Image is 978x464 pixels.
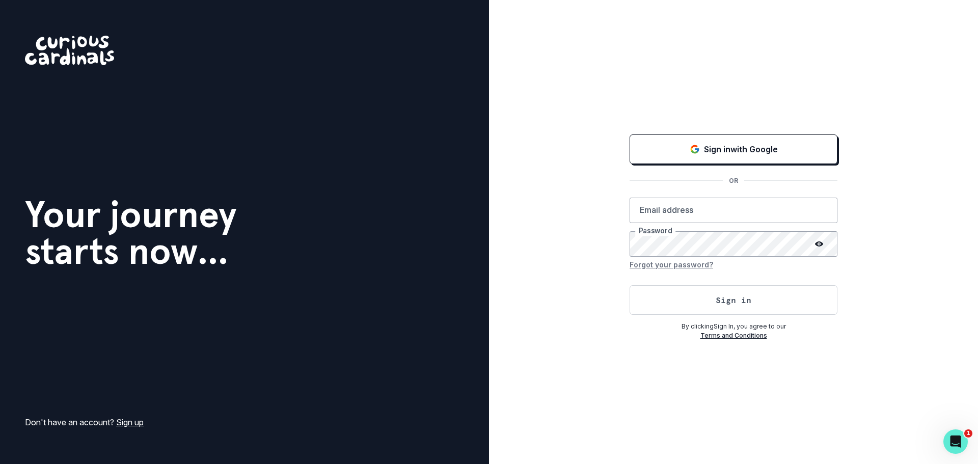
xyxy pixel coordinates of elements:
button: Sign in [630,285,837,315]
a: Terms and Conditions [700,332,767,339]
p: Don't have an account? [25,416,144,428]
p: Sign in with Google [704,143,778,155]
img: Curious Cardinals Logo [25,36,114,65]
button: Forgot your password? [630,257,713,273]
p: By clicking Sign In , you agree to our [630,322,837,331]
p: OR [723,176,744,185]
iframe: Intercom live chat [943,429,968,454]
button: Sign in with Google (GSuite) [630,134,837,164]
h1: Your journey starts now... [25,196,237,269]
span: 1 [964,429,972,438]
a: Sign up [116,417,144,427]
